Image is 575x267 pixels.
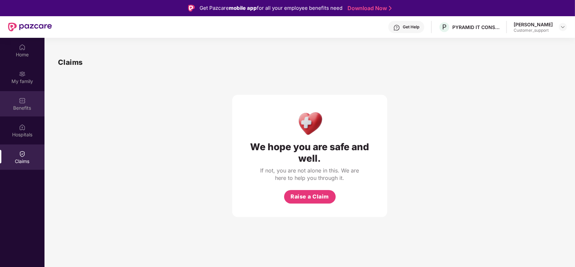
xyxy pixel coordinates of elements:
img: New Pazcare Logo [8,23,52,31]
img: Health Care [295,108,325,138]
strong: mobile app [229,5,257,11]
h1: Claims [58,57,83,68]
div: PYRAMID IT CONSULTING PRIVATE LIMITED [452,24,500,30]
img: svg+xml;base64,PHN2ZyBpZD0iRHJvcGRvd24tMzJ4MzIiIHhtbG5zPSJodHRwOi8vd3d3LnczLm9yZy8yMDAwL3N2ZyIgd2... [560,24,566,30]
span: Raise a Claim [291,192,329,201]
span: P [442,23,447,31]
div: If not, you are not alone in this. We are here to help you through it. [259,167,360,182]
img: svg+xml;base64,PHN2ZyBpZD0iSGVscC0zMngzMiIgeG1sbnM9Imh0dHA6Ly93d3cudzMub3JnLzIwMDAvc3ZnIiB3aWR0aD... [393,24,400,31]
img: svg+xml;base64,PHN2ZyBpZD0iQmVuZWZpdHMiIHhtbG5zPSJodHRwOi8vd3d3LnczLm9yZy8yMDAwL3N2ZyIgd2lkdGg9Ij... [19,97,26,104]
div: Customer_support [514,28,553,33]
img: svg+xml;base64,PHN2ZyBpZD0iSG9tZSIgeG1sbnM9Imh0dHA6Ly93d3cudzMub3JnLzIwMDAvc3ZnIiB3aWR0aD0iMjAiIG... [19,44,26,51]
div: We hope you are safe and well. [246,141,374,164]
img: svg+xml;base64,PHN2ZyBpZD0iSG9zcGl0YWxzIiB4bWxucz0iaHR0cDovL3d3dy53My5vcmcvMjAwMC9zdmciIHdpZHRoPS... [19,124,26,131]
img: svg+xml;base64,PHN2ZyBpZD0iQ2xhaW0iIHhtbG5zPSJodHRwOi8vd3d3LnczLm9yZy8yMDAwL3N2ZyIgd2lkdGg9IjIwIi... [19,151,26,157]
img: Logo [188,5,195,11]
img: svg+xml;base64,PHN2ZyB3aWR0aD0iMjAiIGhlaWdodD0iMjAiIHZpZXdCb3g9IjAgMCAyMCAyMCIgZmlsbD0ibm9uZSIgeG... [19,71,26,77]
button: Raise a Claim [284,190,336,204]
div: [PERSON_NAME] [514,21,553,28]
img: Stroke [389,5,392,12]
div: Get Pazcare for all your employee benefits need [200,4,342,12]
a: Download Now [347,5,390,12]
div: Get Help [403,24,419,30]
